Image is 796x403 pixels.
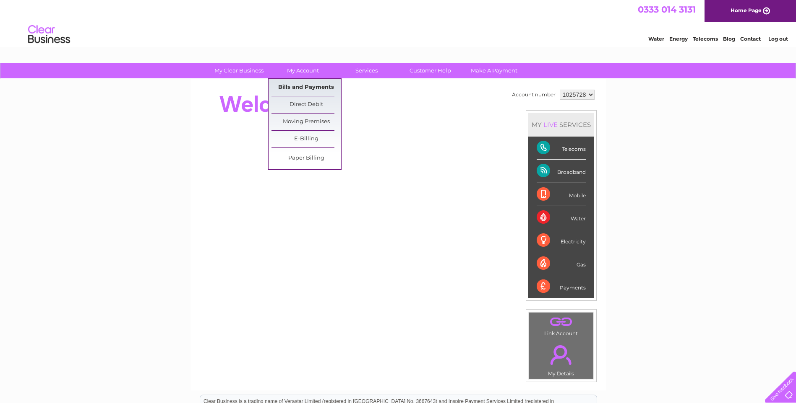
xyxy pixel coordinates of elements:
[542,121,559,129] div: LIVE
[768,36,788,42] a: Log out
[669,36,688,42] a: Energy
[531,315,591,329] a: .
[537,229,586,252] div: Electricity
[271,131,341,147] a: E-Billing
[638,4,696,15] a: 0333 014 3131
[693,36,718,42] a: Telecoms
[648,36,664,42] a: Water
[271,114,341,130] a: Moving Premises
[271,79,341,96] a: Bills and Payments
[204,63,274,78] a: My Clear Business
[459,63,529,78] a: Make A Payment
[396,63,465,78] a: Customer Help
[537,137,586,160] div: Telecoms
[723,36,735,42] a: Blog
[528,113,594,137] div: MY SERVICES
[537,275,586,298] div: Payments
[537,160,586,183] div: Broadband
[271,150,341,167] a: Paper Billing
[537,183,586,206] div: Mobile
[271,96,341,113] a: Direct Debit
[510,88,558,102] td: Account number
[537,252,586,275] div: Gas
[268,63,337,78] a: My Account
[332,63,401,78] a: Services
[740,36,761,42] a: Contact
[28,22,70,47] img: logo.png
[200,5,597,41] div: Clear Business is a trading name of Verastar Limited (registered in [GEOGRAPHIC_DATA] No. 3667643...
[529,312,594,338] td: Link Account
[537,206,586,229] div: Water
[529,338,594,379] td: My Details
[531,340,591,369] a: .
